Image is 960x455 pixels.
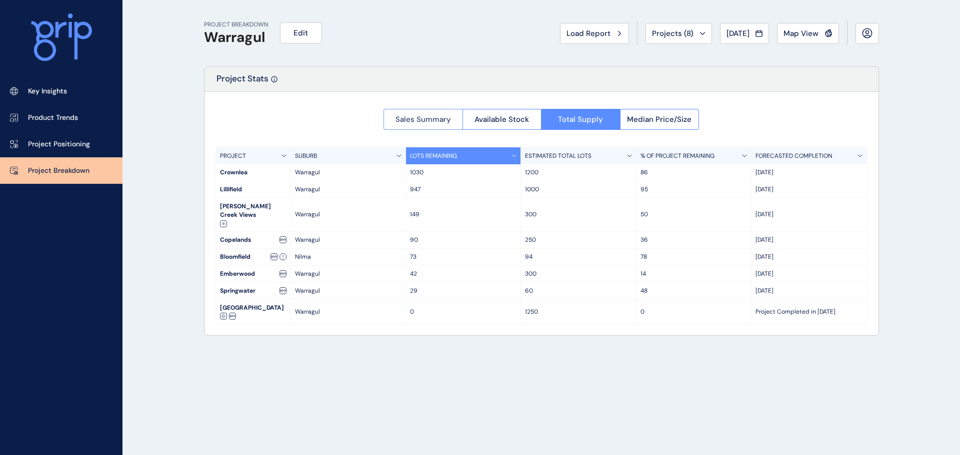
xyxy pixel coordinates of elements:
p: 1250 [525,308,631,316]
p: 14 [640,270,747,278]
div: Bloomfield [216,249,290,265]
button: Total Supply [541,109,620,130]
p: 73 [410,253,516,261]
span: Map View [783,28,818,38]
p: 300 [525,210,631,219]
p: ESTIMATED TOTAL LOTS [525,152,591,160]
p: 36 [640,236,747,244]
p: Warragul [295,270,401,278]
button: Projects (8) [645,23,712,44]
p: Warragul [295,236,401,244]
p: 29 [410,287,516,295]
p: [DATE] [755,253,862,261]
div: Springwater [216,283,290,299]
div: [GEOGRAPHIC_DATA] [216,300,290,324]
button: [DATE] [720,23,769,44]
p: 90 [410,236,516,244]
p: Project Stats [216,73,268,91]
p: Key Insights [28,86,67,96]
p: Product Trends [28,113,78,123]
p: 95 [640,185,747,194]
p: FORECASTED COMPLETION [755,152,832,160]
p: Warragul [295,287,401,295]
p: 149 [410,210,516,219]
p: Project Breakdown [28,166,89,176]
p: [DATE] [755,185,862,194]
p: 1200 [525,168,631,177]
span: Sales Summary [395,114,451,124]
button: Median Price/Size [620,109,699,130]
div: Copelands [216,232,290,248]
p: PROJECT [220,152,246,160]
button: Sales Summary [383,109,462,130]
p: 947 [410,185,516,194]
div: [PERSON_NAME] Creek Views [216,198,290,231]
p: [DATE] [755,168,862,177]
span: Median Price/Size [627,114,691,124]
p: 48 [640,287,747,295]
p: Project Positioning [28,139,90,149]
p: [DATE] [755,270,862,278]
p: Warragul [295,308,401,316]
p: 86 [640,168,747,177]
p: LOTS REMAINING [410,152,457,160]
span: Edit [293,28,308,38]
p: [DATE] [755,287,862,295]
p: 1000 [525,185,631,194]
span: [DATE] [726,28,749,38]
p: 250 [525,236,631,244]
p: 0 [410,308,516,316]
p: [DATE] [755,210,862,219]
span: Load Report [566,28,610,38]
p: 0 [640,308,747,316]
p: Warragul [295,210,401,219]
button: Map View [777,23,839,44]
p: Nilma [295,253,401,261]
span: Projects ( 8 ) [652,28,693,38]
div: Emberwood [216,266,290,282]
p: SUBURB [295,152,317,160]
p: % OF PROJECT REMAINING [640,152,714,160]
p: 300 [525,270,631,278]
p: Project Completed in [DATE] [755,308,862,316]
p: PROJECT BREAKDOWN [204,20,268,29]
button: Edit [280,22,322,43]
div: Lillifield [216,181,290,198]
p: 60 [525,287,631,295]
h1: Warragul [204,29,268,46]
p: 42 [410,270,516,278]
span: Available Stock [474,114,529,124]
p: 94 [525,253,631,261]
p: 78 [640,253,747,261]
button: Load Report [560,23,629,44]
p: [DATE] [755,236,862,244]
p: 50 [640,210,747,219]
p: Warragul [295,185,401,194]
div: Crownlea [216,164,290,181]
p: 1030 [410,168,516,177]
span: Total Supply [558,114,603,124]
p: Warragul [295,168,401,177]
button: Available Stock [462,109,541,130]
